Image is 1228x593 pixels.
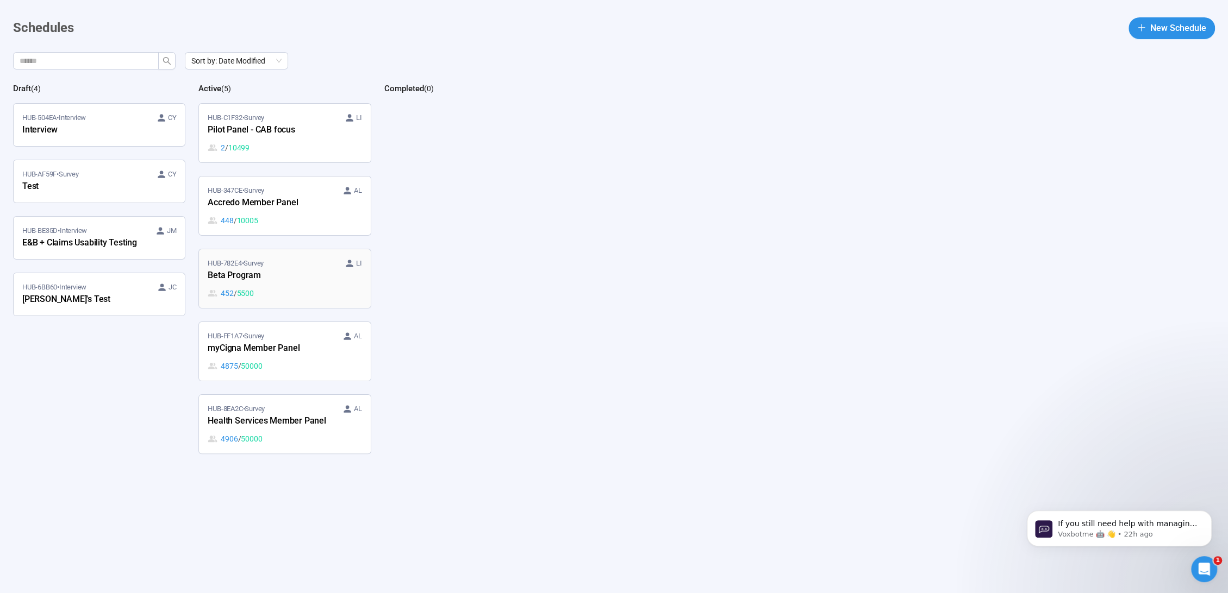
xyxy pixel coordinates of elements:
[13,18,74,39] h1: Schedules
[167,225,177,236] span: JM
[199,249,370,308] a: HUB-782E4•Survey LIBeta Program452 / 5500
[169,282,177,293] span: JC
[234,287,237,299] span: /
[22,123,142,137] div: Interview
[356,258,362,269] span: LI
[208,142,250,154] div: 2
[208,123,327,137] div: Pilot Panel - CAB focus
[199,395,370,453] a: HUB-8EA2C•Survey ALHealth Services Member Panel4906 / 50000
[199,104,370,162] a: HUB-C1F32•Survey LIPilot Panel - CAB focus2 / 10499
[14,273,185,316] a: HUB-6BB60•Interview JC[PERSON_NAME]'s Test
[22,282,86,293] span: HUB-6BB60 • Interview
[22,236,142,250] div: E&B + Claims Usability Testing
[22,180,142,194] div: Test
[356,112,362,123] span: LI
[22,293,142,307] div: [PERSON_NAME]'s Test
[238,360,241,372] span: /
[354,403,362,414] span: AL
[241,433,262,445] span: 50000
[384,84,424,93] h2: Completed
[22,225,87,236] span: HUB-BE35D • Interview
[191,53,282,69] span: Sort by: Date Modified
[208,185,264,196] span: HUB-347CE • Survey
[208,258,264,269] span: HUB-782E4 • Survey
[208,269,327,283] div: Beta Program
[168,112,177,123] span: CY
[31,84,41,93] span: ( 4 )
[1191,556,1217,582] iframe: Intercom live chat
[1137,23,1146,32] span: plus
[1213,556,1222,565] span: 1
[22,112,86,123] span: HUB-504EA • Interview
[199,322,370,381] a: HUB-FF1A7•Survey ALmyCigna Member Panel4875 / 50000
[168,169,177,180] span: CY
[208,287,253,299] div: 452
[234,215,237,226] span: /
[208,331,264,342] span: HUB-FF1A7 • Survey
[198,84,221,93] h2: Active
[208,403,265,414] span: HUB-8EA2C • Survey
[14,217,185,259] a: HUB-BE35D•Interview JME&B + Claims Usability Testing
[354,185,362,196] span: AL
[22,169,79,180] span: HUB-AF59F • Survey
[14,160,185,203] a: HUB-AF59F•Survey CYTest
[208,342,327,356] div: myCigna Member Panel
[199,176,370,235] a: HUB-347CE•Survey ALAccredo Member Panel448 / 10005
[424,84,434,93] span: ( 0 )
[208,112,264,123] span: HUB-C1F32 • Survey
[228,142,250,154] span: 10499
[208,433,262,445] div: 4906
[163,56,171,65] span: search
[354,331,362,342] span: AL
[13,84,31,93] h2: Draft
[158,52,176,70] button: search
[14,104,185,146] a: HUB-504EA•Interview CYInterview
[1011,488,1228,564] iframe: Intercom notifications message
[1129,17,1215,39] button: plusNew Schedule
[1150,21,1206,35] span: New Schedule
[225,142,228,154] span: /
[241,360,262,372] span: 50000
[208,215,258,226] div: 448
[237,287,254,299] span: 5500
[208,360,262,372] div: 4875
[208,196,327,210] div: Accredo Member Panel
[221,84,231,93] span: ( 5 )
[208,414,327,428] div: Health Services Member Panel
[238,433,241,445] span: /
[237,215,258,226] span: 10005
